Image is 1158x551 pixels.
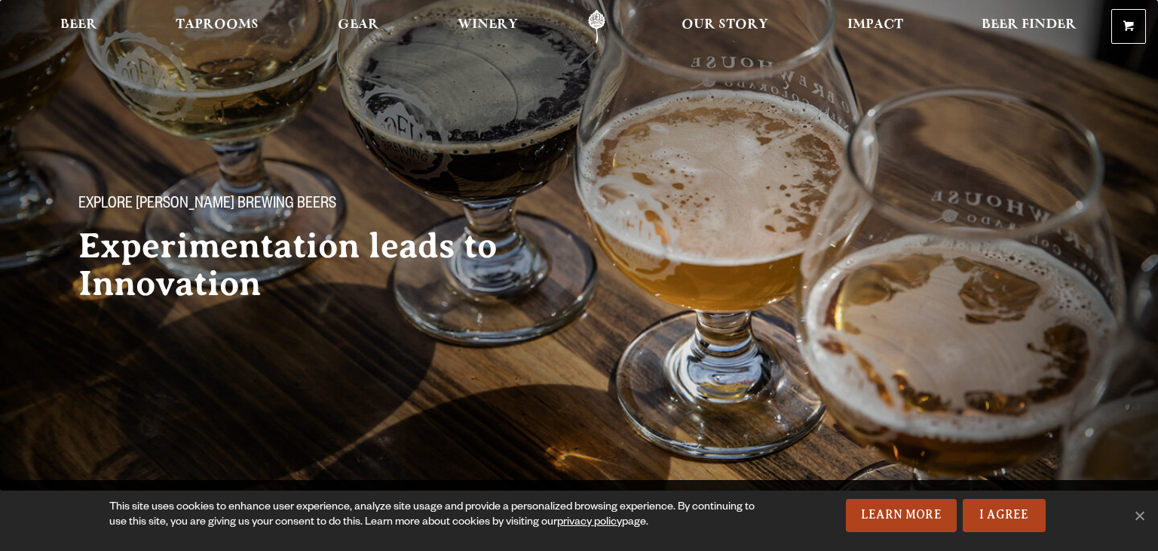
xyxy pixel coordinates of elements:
h2: Experimentation leads to Innovation [78,227,549,303]
a: Gear [328,10,389,44]
span: Winery [458,19,518,31]
a: Our Story [672,10,778,44]
a: Taprooms [166,10,268,44]
span: Beer Finder [982,19,1077,31]
a: Learn More [846,499,957,532]
a: Winery [448,10,528,44]
a: Impact [838,10,913,44]
span: Taprooms [176,19,259,31]
span: Gear [338,19,379,31]
span: Impact [847,19,903,31]
a: Odell Home [568,10,625,44]
a: I Agree [963,499,1046,532]
span: Our Story [682,19,768,31]
span: Explore [PERSON_NAME] Brewing Beers [78,195,336,215]
a: privacy policy [557,517,622,529]
span: No [1132,508,1147,523]
a: Beer [51,10,107,44]
a: Beer Finder [972,10,1086,44]
span: Beer [60,19,97,31]
div: This site uses cookies to enhance user experience, analyze site usage and provide a personalized ... [109,500,759,531]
